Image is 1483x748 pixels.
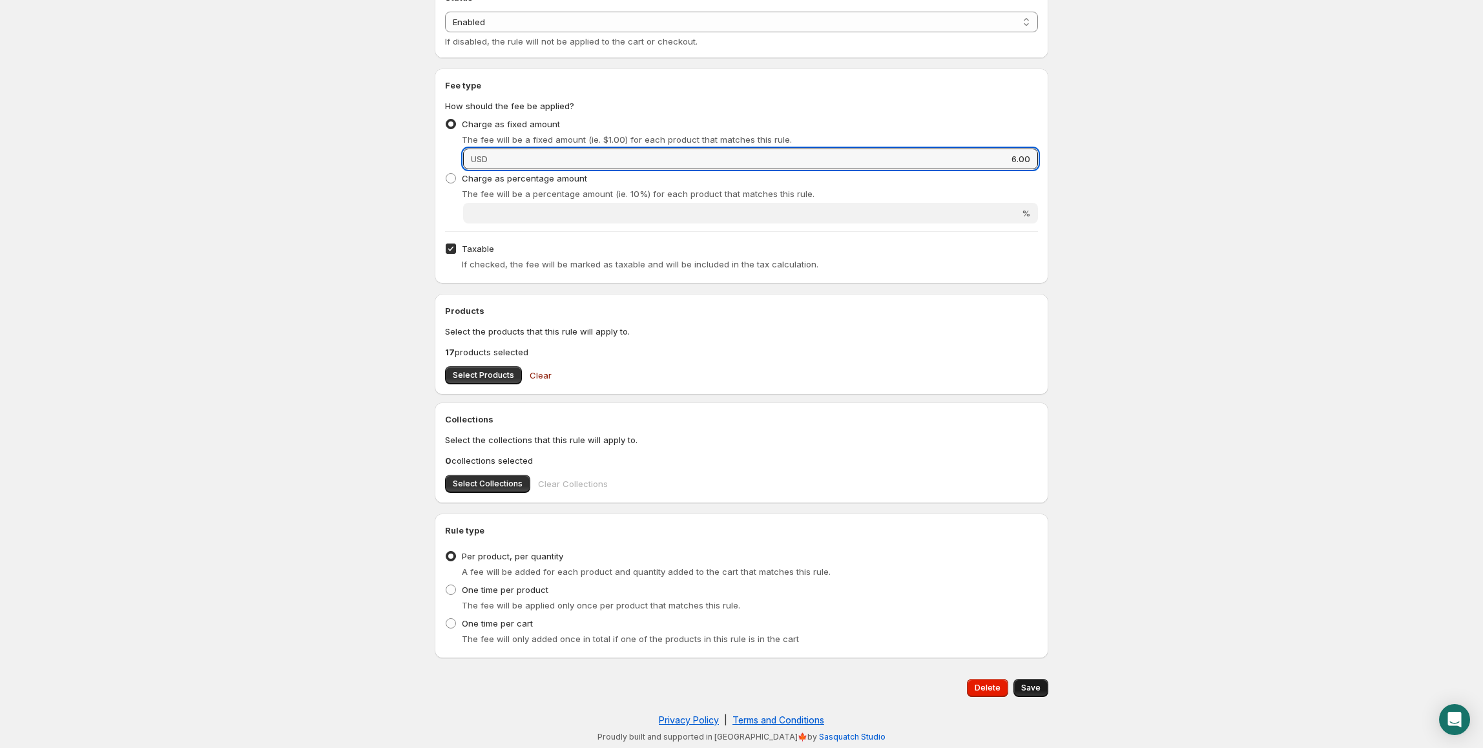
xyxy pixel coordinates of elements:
[462,634,799,644] span: The fee will only added once in total if one of the products in this rule is in the cart
[1439,704,1470,735] div: Open Intercom Messenger
[522,362,559,388] button: Clear
[462,244,494,254] span: Taxable
[441,732,1042,742] p: Proudly built and supported in [GEOGRAPHIC_DATA]🍁by
[462,259,818,269] span: If checked, the fee will be marked as taxable and will be included in the tax calculation.
[445,433,1038,446] p: Select the collections that this rule will apply to.
[1013,679,1048,697] button: Save
[445,475,530,493] button: Select Collections
[445,524,1038,537] h2: Rule type
[819,732,886,742] a: Sasquatch Studio
[732,714,824,725] a: Terms and Conditions
[462,566,831,577] span: A fee will be added for each product and quantity added to the cart that matches this rule.
[1021,683,1041,693] span: Save
[445,347,455,357] b: 17
[530,369,552,382] span: Clear
[462,187,1038,200] p: The fee will be a percentage amount (ie. 10%) for each product that matches this rule.
[462,600,740,610] span: The fee will be applied only once per product that matches this rule.
[471,154,488,164] span: USD
[462,551,563,561] span: Per product, per quantity
[445,346,1038,358] p: products selected
[462,618,533,629] span: One time per cart
[1022,208,1030,218] span: %
[453,479,523,489] span: Select Collections
[462,119,560,129] span: Charge as fixed amount
[724,714,727,725] span: |
[445,101,574,111] span: How should the fee be applied?
[445,366,522,384] button: Select Products
[445,36,698,47] span: If disabled, the rule will not be applied to the cart or checkout.
[445,304,1038,317] h2: Products
[445,325,1038,338] p: Select the products that this rule will apply to.
[462,173,587,183] span: Charge as percentage amount
[445,413,1038,426] h2: Collections
[659,714,719,725] a: Privacy Policy
[462,134,792,145] span: The fee will be a fixed amount (ie. $1.00) for each product that matches this rule.
[453,370,514,380] span: Select Products
[462,585,548,595] span: One time per product
[445,79,1038,92] h2: Fee type
[445,455,451,466] b: 0
[445,454,1038,467] p: collections selected
[975,683,1001,693] span: Delete
[967,679,1008,697] button: Delete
